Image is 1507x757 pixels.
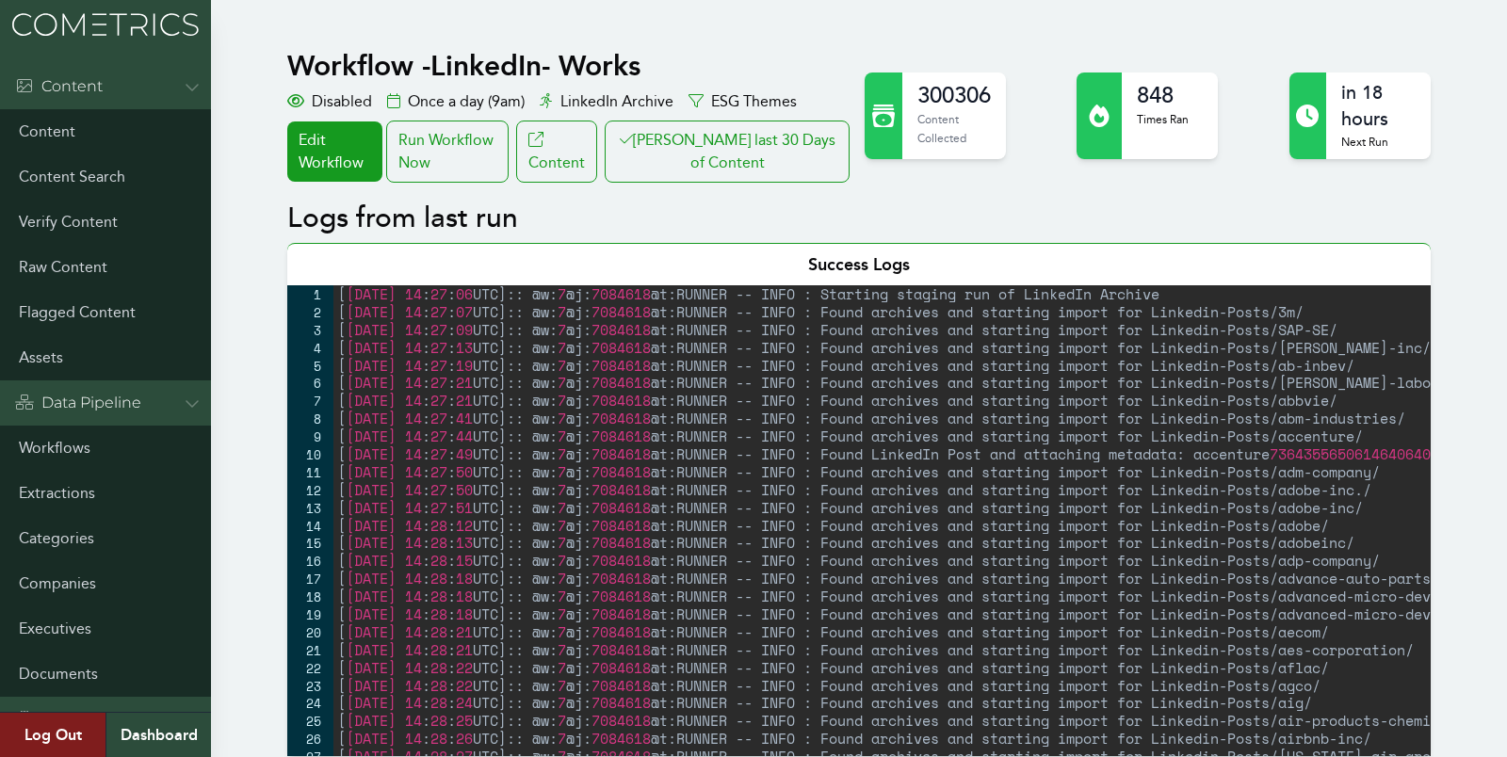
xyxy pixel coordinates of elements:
div: 1 [287,285,333,303]
div: 22 [287,659,333,677]
div: Disabled [287,90,372,113]
div: 19 [287,605,333,623]
div: 14 [287,517,333,535]
h2: 848 [1137,80,1189,110]
div: 13 [287,499,333,517]
div: 11 [287,463,333,481]
p: Next Run [1341,133,1415,152]
div: 16 [287,552,333,570]
div: 21 [287,641,333,659]
p: Times Ran [1137,110,1189,129]
div: 7 [287,392,333,410]
h2: in 18 hours [1341,80,1415,133]
div: 12 [287,481,333,499]
div: 23 [287,677,333,695]
div: 17 [287,570,333,588]
div: 2 [287,303,333,321]
div: 24 [287,694,333,712]
div: Success Logs [287,243,1430,285]
div: 4 [287,339,333,357]
div: 6 [287,374,333,392]
div: 18 [287,588,333,605]
div: 9 [287,427,333,445]
a: Dashboard [105,713,211,757]
a: Edit Workflow [287,121,381,182]
div: 8 [287,410,333,427]
h2: Logs from last run [287,201,1430,235]
h1: Workflow - LinkedIn- Works [287,49,853,83]
div: 3 [287,321,333,339]
div: Run Workflow Now [386,121,509,183]
div: 15 [287,534,333,552]
a: Content [516,121,597,183]
p: Content Collected [917,110,991,147]
div: 25 [287,712,333,730]
div: Once a day (9am) [387,90,525,113]
h2: 300306 [917,80,991,110]
div: Data Pipeline [15,392,141,414]
div: 26 [287,730,333,748]
div: 5 [287,357,333,375]
div: 10 [287,445,333,463]
div: ESG Themes [689,90,797,113]
div: 20 [287,623,333,641]
div: LinkedIn Archive [540,90,673,113]
button: [PERSON_NAME] last 30 Days of Content [605,121,850,183]
div: Content [15,75,103,98]
div: Admin [15,708,92,731]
